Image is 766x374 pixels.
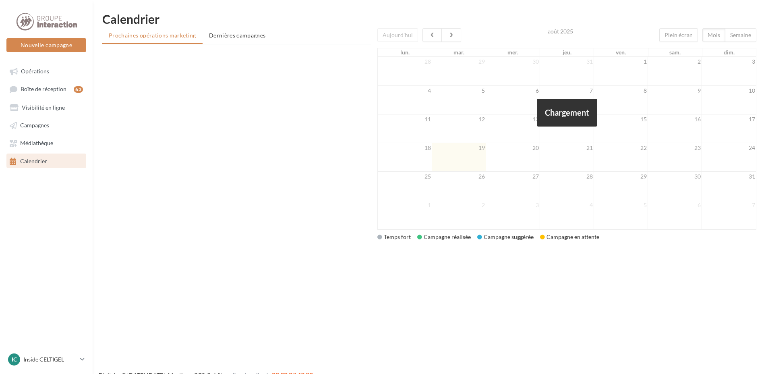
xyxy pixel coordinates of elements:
[5,100,88,114] a: Visibilité en ligne
[20,158,47,164] span: Calendrier
[22,104,65,111] span: Visibilité en ligne
[21,86,66,93] span: Boîte de réception
[209,32,266,39] span: Dernières campagnes
[6,352,86,367] a: IC Inside CELTIGEL
[537,99,597,127] div: Chargement
[377,233,411,241] div: Temps fort
[109,32,196,39] span: Prochaines opérations marketing
[5,64,88,78] a: Opérations
[417,233,471,241] div: Campagne réalisée
[377,28,756,230] div: '
[74,86,83,93] div: 63
[5,118,88,132] a: Campagnes
[6,38,86,52] button: Nouvelle campagne
[102,13,756,25] h1: Calendrier
[540,233,599,241] div: Campagne en attente
[477,233,534,241] div: Campagne suggérée
[20,122,49,129] span: Campagnes
[21,68,49,75] span: Opérations
[23,355,77,364] p: Inside CELTIGEL
[20,140,53,147] span: Médiathèque
[12,355,17,364] span: IC
[5,135,88,150] a: Médiathèque
[5,81,88,96] a: Boîte de réception63
[5,154,88,168] a: Calendrier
